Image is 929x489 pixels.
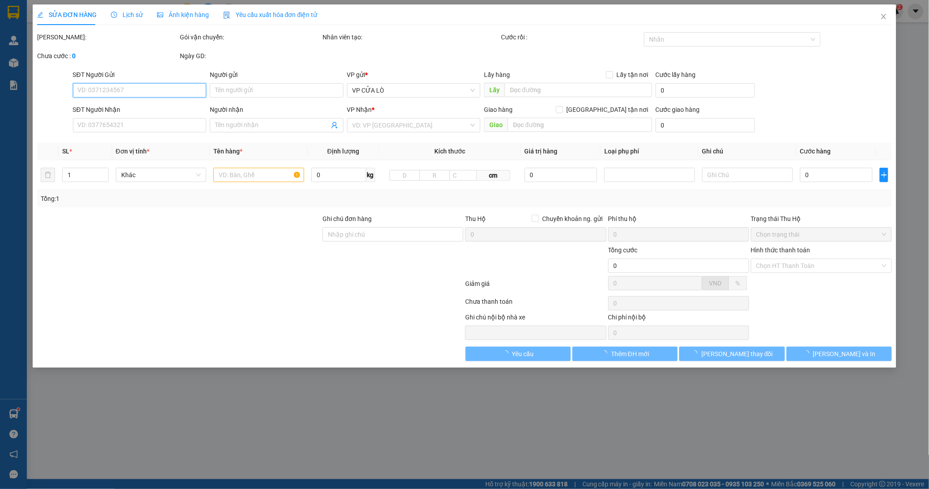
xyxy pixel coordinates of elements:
[223,11,318,18] span: Yêu cầu xuất hóa đơn điện tử
[180,32,321,42] div: Gói vận chuyển:
[484,71,510,78] span: Lấy hàng
[880,171,888,179] span: plus
[116,148,149,155] span: Đơn vị tính
[608,214,749,227] div: Phí thu hộ
[223,12,230,19] img: icon
[466,347,571,361] button: Yêu cầu
[37,32,178,42] div: [PERSON_NAME]:
[691,350,701,357] span: loading
[656,83,755,98] input: Cước lấy hàng
[484,106,513,113] span: Giao hàng
[709,280,722,287] span: VND
[73,70,207,80] div: SĐT Người Gửi
[322,227,463,242] input: Ghi chú đơn hàng
[563,105,652,115] span: [GEOGRAPHIC_DATA] tận nơi
[505,83,652,97] input: Dọc đường
[608,247,638,254] span: Tổng cước
[871,4,896,30] button: Close
[484,118,508,132] span: Giao
[62,148,69,155] span: SL
[434,148,465,155] span: Kích thước
[756,228,887,241] span: Chọn trạng thái
[699,143,797,160] th: Ghi chú
[813,349,876,359] span: [PERSON_NAME] và In
[539,214,607,224] span: Chuyển khoản ng. gửi
[656,106,700,113] label: Cước giao hàng
[525,148,558,155] span: Giá trị hàng
[484,83,505,97] span: Lấy
[508,118,652,132] input: Dọc đường
[327,148,359,155] span: Định lượng
[347,106,372,113] span: VP Nhận
[41,194,359,204] div: Tổng: 1
[656,71,696,78] label: Cước lấy hàng
[157,11,209,18] span: Ảnh kiện hàng
[880,168,888,182] button: plus
[800,148,831,155] span: Cước hàng
[501,32,642,42] div: Cước rồi :
[72,52,76,60] b: 0
[464,297,607,312] div: Chưa thanh toán
[111,11,143,18] span: Lịch sử
[803,350,813,357] span: loading
[608,312,749,326] div: Chi phí nội bộ
[37,12,43,18] span: edit
[613,70,652,80] span: Lấy tận nơi
[366,168,375,182] span: kg
[880,13,887,20] span: close
[464,279,607,294] div: Giảm giá
[331,122,338,129] span: user-add
[701,349,773,359] span: [PERSON_NAME] thay đổi
[573,347,678,361] button: Thêm ĐH mới
[751,214,892,224] div: Trạng thái Thu Hộ
[121,168,201,182] span: Khác
[157,12,163,18] span: picture
[512,349,534,359] span: Yêu cầu
[601,350,611,357] span: loading
[450,170,477,181] input: C
[213,148,242,155] span: Tên hàng
[37,51,178,61] div: Chưa cước :
[390,170,420,181] input: D
[465,312,606,326] div: Ghi chú nội bộ nhà xe
[656,118,755,132] input: Cước giao hàng
[180,51,321,61] div: Ngày GD:
[73,105,207,115] div: SĐT Người Nhận
[322,215,372,222] label: Ghi chú đơn hàng
[465,215,486,222] span: Thu Hộ
[111,12,117,18] span: clock-circle
[601,143,699,160] th: Loại phụ phí
[347,70,481,80] div: VP gửi
[679,347,785,361] button: [PERSON_NAME] thay đổi
[420,170,450,181] input: R
[352,84,475,97] span: VP CỬA LÒ
[611,349,649,359] span: Thêm ĐH mới
[477,170,510,181] span: cm
[502,350,512,357] span: loading
[213,168,304,182] input: VD: Bàn, Ghế
[702,168,793,182] input: Ghi Chú
[210,105,344,115] div: Người nhận
[751,247,810,254] label: Hình thức thanh toán
[787,347,892,361] button: [PERSON_NAME] và In
[322,32,499,42] div: Nhân viên tạo:
[37,11,97,18] span: SỬA ĐƠN HÀNG
[736,280,740,287] span: %
[41,168,55,182] button: delete
[210,70,344,80] div: Người gửi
